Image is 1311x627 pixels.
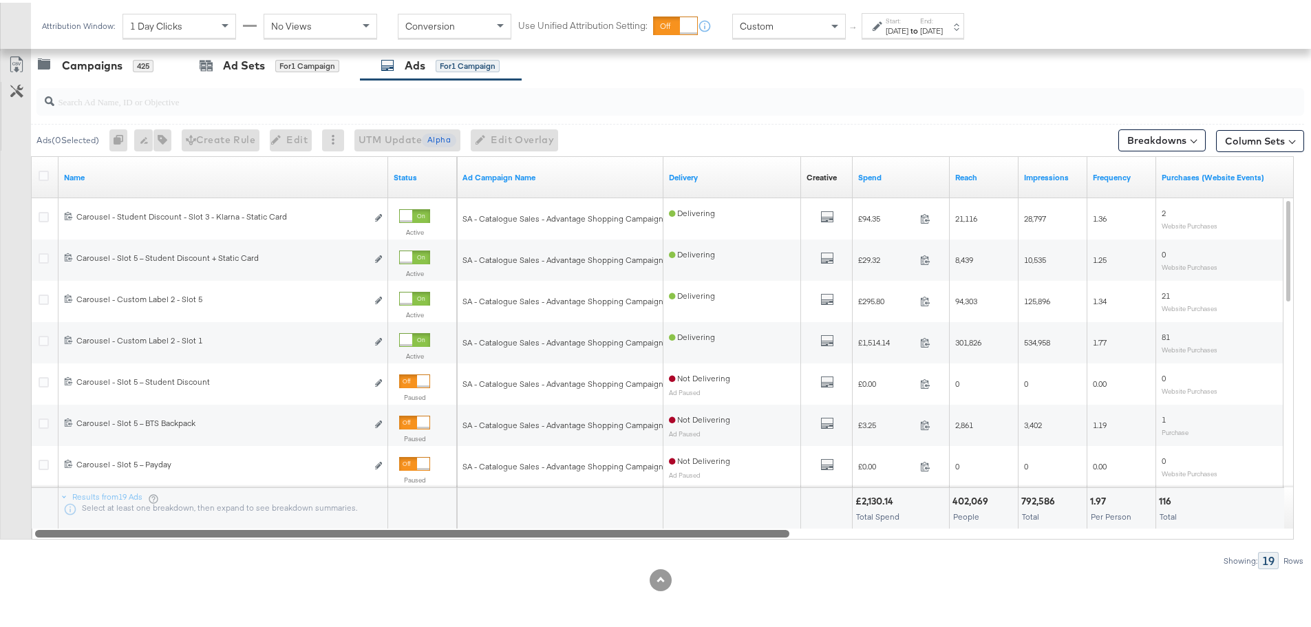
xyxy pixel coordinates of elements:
[955,417,973,427] span: 2,861
[1024,334,1050,345] span: 534,958
[405,17,455,30] span: Conversion
[76,374,367,385] div: Carousel - Slot 5 – Student Discount
[1162,343,1217,351] sub: Website Purchases
[405,55,425,71] div: Ads
[1024,211,1046,221] span: 28,797
[133,57,153,70] div: 425
[858,169,944,180] a: The total amount spent to date.
[955,293,977,304] span: 94,303
[1093,211,1107,221] span: 1.36
[399,225,430,234] label: Active
[76,332,367,343] div: Carousel - Custom Label 2 - Slot 1
[399,266,430,275] label: Active
[271,17,312,30] span: No Views
[669,205,715,215] span: Delivering
[955,169,1013,180] a: The number of people your ad was served to.
[1162,288,1170,298] span: 21
[1022,509,1039,519] span: Total
[1160,509,1177,519] span: Total
[669,329,715,339] span: Delivering
[908,23,920,33] strong: to
[669,385,701,394] sub: Ad Paused
[130,17,182,30] span: 1 Day Clicks
[669,370,730,381] span: Not Delivering
[436,57,500,70] div: for 1 Campaign
[669,468,701,476] sub: Ad Paused
[955,252,973,262] span: 8,439
[1024,417,1042,427] span: 3,402
[1093,169,1151,180] a: The average number of times your ad was served to each person.
[109,127,134,149] div: 0
[462,376,698,386] span: SA - Catalogue Sales - Advantage Shopping Campaign – JD Arm
[462,169,658,180] a: Name of Campaign this Ad belongs to.
[1024,252,1046,262] span: 10,535
[1024,458,1028,469] span: 0
[1223,553,1258,563] div: Showing:
[1216,127,1304,149] button: Column Sets
[399,308,430,317] label: Active
[886,14,908,23] label: Start:
[1162,301,1217,310] sub: Website Purchases
[858,417,915,427] span: £3.25
[1024,376,1028,386] span: 0
[856,509,899,519] span: Total Spend
[886,23,908,34] div: [DATE]
[223,55,265,71] div: Ad Sets
[669,246,715,257] span: Delivering
[76,456,367,467] div: Carousel - Slot 5 – Payday
[807,169,837,180] div: Creative
[36,131,99,144] div: Ads ( 0 Selected)
[1162,384,1217,392] sub: Website Purchases
[669,453,730,463] span: Not Delivering
[462,458,698,469] span: SA - Catalogue Sales - Advantage Shopping Campaign – JD Arm
[1162,169,1288,180] a: The number of times a purchase was made tracked by your Custom Audience pixel on your website aft...
[275,57,339,70] div: for 1 Campaign
[462,211,698,221] span: SA - Catalogue Sales - Advantage Shopping Campaign – JD Arm
[1162,453,1166,463] span: 0
[847,23,860,28] span: ↑
[462,334,698,345] span: SA - Catalogue Sales - Advantage Shopping Campaign – JD Arm
[1118,127,1206,149] button: Breakdowns
[1093,334,1107,345] span: 1.77
[1090,492,1110,505] div: 1.97
[462,417,698,427] span: SA - Catalogue Sales - Advantage Shopping Campaign – JD Arm
[955,211,977,221] span: 21,116
[54,80,1188,107] input: Search Ad Name, ID or Objective
[462,252,698,262] span: SA - Catalogue Sales - Advantage Shopping Campaign – JD Arm
[1091,509,1131,519] span: Per Person
[76,415,367,426] div: Carousel - Slot 5 – BTS Backpack
[1162,205,1166,215] span: 2
[1258,549,1279,566] div: 19
[62,55,122,71] div: Campaigns
[1093,458,1107,469] span: 0.00
[1093,252,1107,262] span: 1.25
[955,334,981,345] span: 301,826
[858,211,915,221] span: £94.35
[920,14,943,23] label: End:
[1024,293,1050,304] span: 125,896
[399,473,430,482] label: Paused
[669,412,730,422] span: Not Delivering
[1162,467,1217,475] sub: Website Purchases
[76,291,367,302] div: Carousel - Custom Label 2 - Slot 5
[1162,425,1189,434] sub: Purchase
[669,427,701,435] sub: Ad Paused
[858,293,915,304] span: £295.80
[1162,260,1217,268] sub: Website Purchases
[1024,169,1082,180] a: The number of times your ad was served. On mobile apps an ad is counted as served the first time ...
[669,169,796,180] a: Reflects the ability of your Ad to achieve delivery.
[399,432,430,440] label: Paused
[855,492,897,505] div: £2,130.14
[518,17,648,30] label: Use Unified Attribution Setting:
[64,169,383,180] a: Ad Name.
[1093,417,1107,427] span: 1.19
[462,293,698,304] span: SA - Catalogue Sales - Advantage Shopping Campaign – JD Arm
[1162,370,1166,381] span: 0
[1159,492,1175,505] div: 116
[955,458,959,469] span: 0
[1093,376,1107,386] span: 0.00
[1162,246,1166,257] span: 0
[394,169,451,180] a: Shows the current state of your Ad.
[740,17,774,30] span: Custom
[858,252,915,262] span: £29.32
